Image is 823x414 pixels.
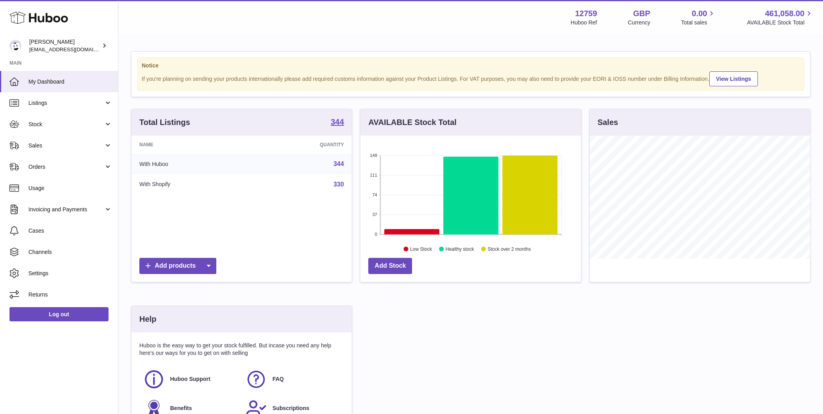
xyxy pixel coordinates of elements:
div: [PERSON_NAME] [29,38,100,53]
a: 330 [334,181,344,188]
text: 0 [375,232,377,237]
a: Add products [139,258,216,274]
span: Usage [28,185,112,192]
span: Total sales [681,19,716,26]
a: Huboo Support [143,369,238,390]
img: sofiapanwar@unndr.com [9,40,21,52]
span: Sales [28,142,104,149]
text: 148 [370,153,377,158]
span: FAQ [272,375,284,383]
text: Stock over 2 months [488,246,531,252]
td: With Shopify [131,174,250,195]
span: Stock [28,121,104,128]
a: 0.00 Total sales [681,8,716,26]
span: Huboo Support [170,375,210,383]
span: Subscriptions [272,405,309,412]
span: My Dashboard [28,78,112,86]
strong: GBP [633,8,650,19]
text: 37 [373,212,377,217]
text: Healthy stock [446,246,474,252]
text: 74 [373,192,377,197]
strong: 12759 [575,8,597,19]
span: Orders [28,163,104,171]
span: Returns [28,291,112,298]
td: With Huboo [131,154,250,174]
h3: Sales [598,117,618,128]
a: Log out [9,307,109,321]
span: Benefits [170,405,192,412]
strong: Notice [142,62,800,69]
span: AVAILABLE Stock Total [747,19,814,26]
h3: Help [139,314,156,324]
text: Low Stock [410,246,432,252]
strong: 344 [331,118,344,126]
div: Currency [628,19,651,26]
span: Invoicing and Payments [28,206,104,213]
span: Channels [28,248,112,256]
span: Listings [28,99,104,107]
a: FAQ [246,369,340,390]
h3: AVAILABLE Stock Total [368,117,456,128]
a: View Listings [709,71,758,86]
span: [EMAIL_ADDRESS][DOMAIN_NAME] [29,46,116,52]
div: Huboo Ref [571,19,597,26]
th: Quantity [250,136,352,154]
th: Name [131,136,250,154]
a: 344 [334,160,344,167]
a: Add Stock [368,258,412,274]
h3: Total Listings [139,117,190,128]
text: 111 [370,173,377,177]
p: Huboo is the easy way to get your stock fulfilled. But incase you need any help here's our ways f... [139,342,344,357]
a: 461,058.00 AVAILABLE Stock Total [747,8,814,26]
span: Settings [28,270,112,277]
span: Cases [28,227,112,235]
span: 461,058.00 [765,8,804,19]
a: 344 [331,118,344,127]
div: If you're planning on sending your products internationally please add required customs informati... [142,70,800,86]
span: 0.00 [692,8,707,19]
